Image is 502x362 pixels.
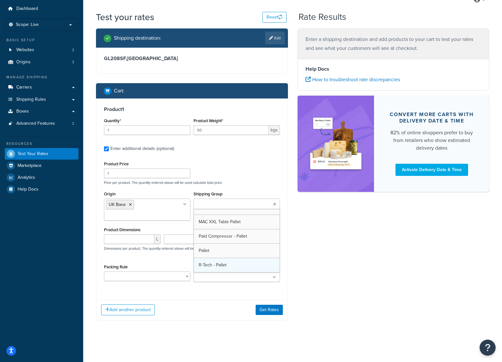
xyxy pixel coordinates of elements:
a: Dashboard [5,3,78,15]
a: Paid Compressor - Pallet [194,229,280,243]
span: UK Base [109,201,126,208]
div: Enter additional details (optional) [110,144,174,153]
button: Get Rates [256,305,283,315]
a: MAC XXL Table Pallet [194,215,280,229]
a: Websites2 [5,44,78,56]
label: Product Dimensions [104,227,140,232]
li: Websites [5,44,78,56]
a: Analytics [5,172,78,183]
a: Help Docs [5,184,78,195]
h4: Help Docs [306,65,482,73]
li: Advanced Features [5,118,78,130]
span: R-Tech - Pallet [199,262,227,268]
span: Paid Compressor - Pallet [199,233,247,240]
a: Test Your Rates [5,148,78,160]
a: Pallet [194,244,280,258]
h3: Product 1 [104,106,280,113]
p: Price per product. The quantity entered above will be used calculate total price. [102,180,282,185]
a: How to troubleshoot rate discrepancies [306,76,400,83]
input: 0.00 [194,125,269,135]
p: Enter a shipping destination and add products to your cart to test your rates and see what your c... [306,35,482,53]
label: Quantity* [104,118,121,123]
a: Shipping Rules [5,94,78,106]
li: Origins [5,56,78,68]
button: Reset [262,12,287,23]
span: Advanced Features [16,121,55,126]
p: Dimensions per product. The quantity entered above will be used calculate total volume. [102,246,236,251]
span: Websites [16,47,34,53]
div: Convert more carts with delivery date & time [389,111,474,124]
h2: Rate Results [299,12,346,22]
span: 2 [72,47,74,53]
span: Analytics [18,175,35,180]
button: Open Resource Center [480,340,496,356]
img: feature-image-ddt-36eae7f7280da8017bfb280eaccd9c446f90b1fe08728e4019434db127062ab4.png [307,105,365,182]
a: Advanced Features2 [5,118,78,130]
h2: Shipping destination : [114,35,161,41]
div: Basic Setup [5,37,78,43]
span: MAC XXL Table Pallet [199,218,241,225]
a: Marketplace [5,160,78,171]
a: Carriers [5,82,78,93]
label: Packing Rule [104,264,128,269]
h2: Cart : [114,88,124,94]
span: Carriers [16,85,32,90]
input: Enter additional details (optional) [104,146,109,151]
a: R-Tech - Pallet [194,258,280,272]
span: L [154,234,161,244]
div: Manage Shipping [5,75,78,80]
span: 2 [72,121,74,126]
a: Activate Delivery Date & Time [395,164,468,176]
label: Shipping Group [194,192,223,196]
a: Edit [265,32,285,44]
span: Origins [16,59,31,65]
a: Origins3 [5,56,78,68]
label: Origin [104,192,116,196]
span: Scope: Live [16,22,39,28]
span: kgs [269,125,280,135]
span: Dashboard [16,6,38,12]
h1: Test your rates [96,11,154,23]
button: Add another product [101,304,155,315]
label: Product Price [104,161,129,166]
span: Help Docs [18,187,38,192]
span: Shipping Rules [16,97,46,102]
span: Test Your Rates [18,151,48,157]
h3: GL208SF , [GEOGRAPHIC_DATA] [104,55,280,62]
a: Boxes [5,106,78,117]
div: 82% of online shoppers prefer to buy from retailers who show estimated delivery dates [389,129,474,152]
span: Boxes [16,109,29,114]
input: 0 [104,125,190,135]
label: Product Weight* [194,118,223,123]
span: Marketplace [18,163,42,169]
span: Pallet [199,247,209,254]
div: Resources [5,141,78,146]
span: 3 [72,59,74,65]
